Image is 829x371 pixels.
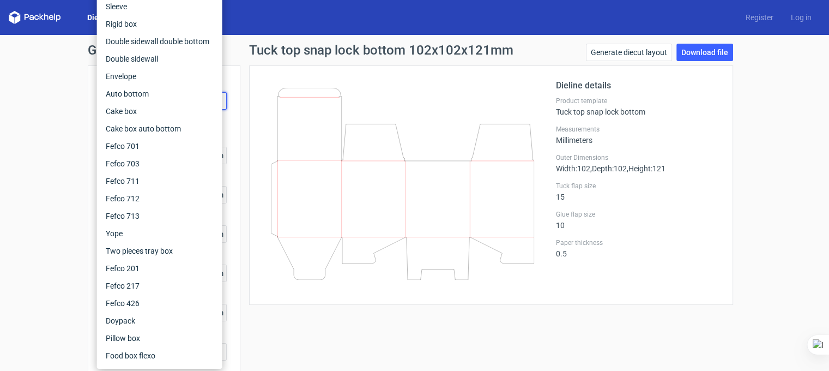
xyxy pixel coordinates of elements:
[101,68,218,85] div: Envelope
[249,44,513,57] h1: Tuck top snap lock bottom 102x102x121mm
[101,330,218,347] div: Pillow box
[101,277,218,295] div: Fefco 217
[590,164,627,173] span: , Depth : 102
[556,210,719,230] div: 10
[737,12,782,23] a: Register
[556,182,719,190] label: Tuck flap size
[556,238,719,247] label: Paper thickness
[101,347,218,364] div: Food box flexo
[556,97,719,116] div: Tuck top snap lock bottom
[782,12,820,23] a: Log in
[88,44,742,57] h1: Generate new dieline
[101,50,218,68] div: Double sidewall
[101,85,218,103] div: Auto bottom
[556,125,719,134] label: Measurements
[101,242,218,260] div: Two pieces tray box
[556,182,719,201] div: 15
[101,225,218,242] div: Yope
[101,155,218,172] div: Fefco 703
[101,207,218,225] div: Fefco 713
[101,260,218,277] div: Fefco 201
[627,164,665,173] span: , Height : 121
[556,238,719,258] div: 0.5
[556,153,719,162] label: Outer Dimensions
[78,12,124,23] a: Dielines
[101,190,218,207] div: Fefco 712
[101,120,218,137] div: Cake box auto bottom
[101,312,218,330] div: Doypack
[101,172,218,190] div: Fefco 711
[101,33,218,50] div: Double sidewall double bottom
[556,125,719,145] div: Millimeters
[676,44,733,61] a: Download file
[101,103,218,120] div: Cake box
[101,15,218,33] div: Rigid box
[101,295,218,312] div: Fefco 426
[586,44,672,61] a: Generate diecut layout
[101,137,218,155] div: Fefco 701
[556,79,719,92] h2: Dieline details
[556,97,719,105] label: Product template
[556,210,719,219] label: Glue flap size
[556,164,590,173] span: Width : 102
